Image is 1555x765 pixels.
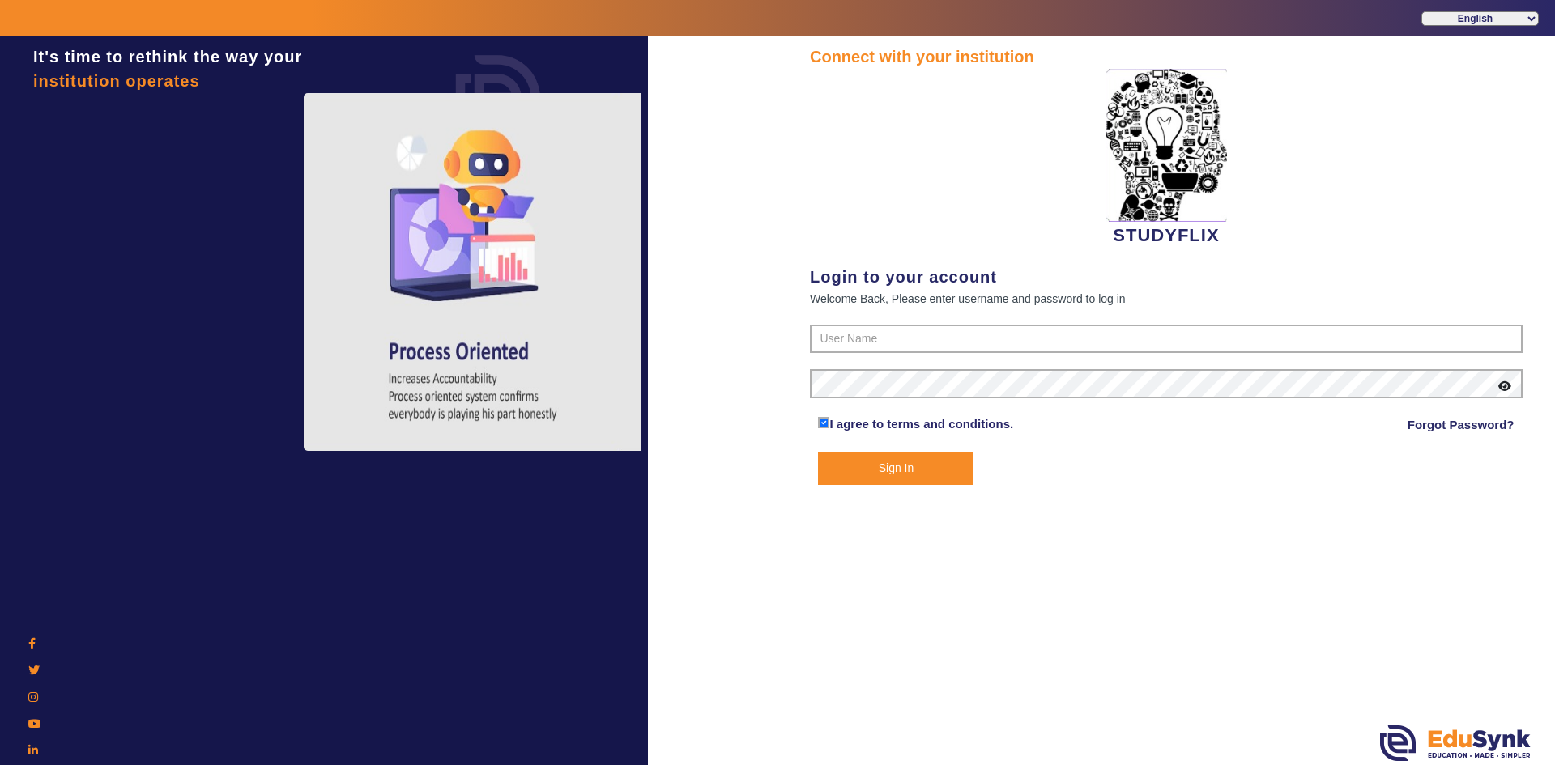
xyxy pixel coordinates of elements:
[33,48,302,66] span: It's time to rethink the way your
[437,36,559,158] img: login.png
[304,93,644,451] img: login4.png
[810,69,1523,249] div: STUDYFLIX
[829,417,1013,431] a: I agree to terms and conditions.
[1380,725,1531,761] img: edusynk.png
[810,325,1523,354] input: User Name
[1106,69,1227,222] img: 2da83ddf-6089-4dce-a9e2-416746467bdd
[810,45,1523,69] div: Connect with your institution
[810,265,1523,289] div: Login to your account
[33,72,200,90] span: institution operates
[818,452,973,485] button: Sign In
[810,289,1523,308] div: Welcome Back, Please enter username and password to log in
[1408,415,1515,435] a: Forgot Password?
